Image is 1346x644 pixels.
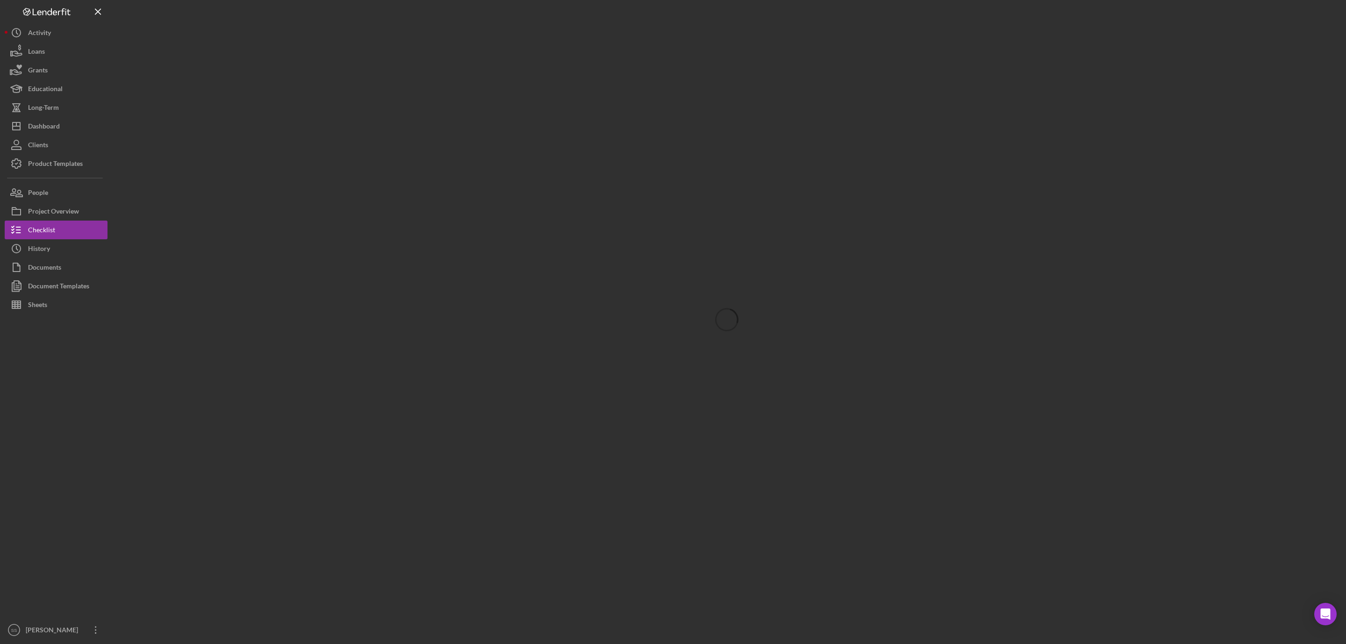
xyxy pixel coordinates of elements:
div: Documents [28,258,61,279]
div: Loans [28,42,45,63]
text: SS [11,628,17,633]
button: History [5,239,107,258]
div: Dashboard [28,117,60,138]
div: Grants [28,61,48,82]
button: Long-Term [5,98,107,117]
div: Long-Term [28,98,59,119]
button: People [5,183,107,202]
div: Product Templates [28,154,83,175]
button: Documents [5,258,107,277]
div: Clients [28,136,48,157]
div: Checklist [28,221,55,242]
button: Product Templates [5,154,107,173]
button: Dashboard [5,117,107,136]
button: Sheets [5,295,107,314]
button: SS[PERSON_NAME] [5,621,107,639]
button: Activity [5,23,107,42]
div: Document Templates [28,277,89,298]
div: Activity [28,23,51,44]
button: Checklist [5,221,107,239]
button: Project Overview [5,202,107,221]
div: Educational [28,79,63,100]
div: Project Overview [28,202,79,223]
div: Open Intercom Messenger [1314,603,1337,625]
button: Grants [5,61,107,79]
button: Clients [5,136,107,154]
button: Loans [5,42,107,61]
button: Educational [5,79,107,98]
div: [PERSON_NAME] [23,621,84,642]
button: Document Templates [5,277,107,295]
div: People [28,183,48,204]
div: Sheets [28,295,47,316]
div: History [28,239,50,260]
